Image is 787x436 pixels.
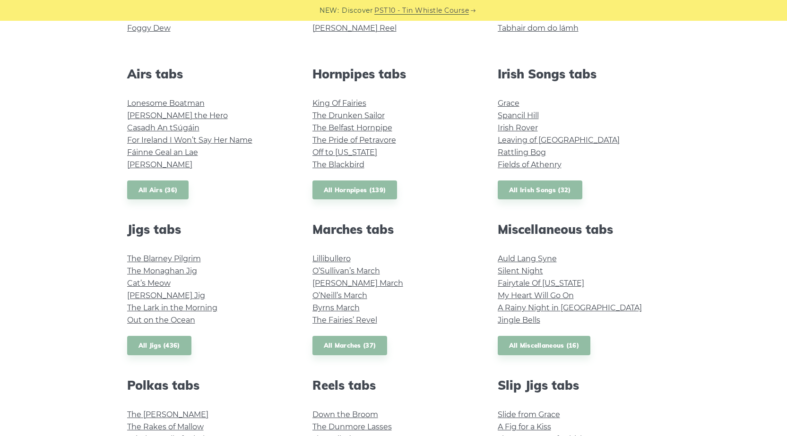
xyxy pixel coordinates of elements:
[312,422,392,431] a: The Dunmore Lasses
[127,279,171,288] a: Cat’s Meow
[498,160,562,169] a: Fields of Athenry
[498,99,519,108] a: Grace
[342,5,373,16] span: Discover
[312,410,378,419] a: Down the Broom
[312,291,367,300] a: O’Neill’s March
[312,123,392,132] a: The Belfast Hornpipe
[127,378,290,393] h2: Polkas tabs
[127,99,205,108] a: Lonesome Boatman
[498,291,574,300] a: My Heart Will Go On
[312,67,475,81] h2: Hornpipes tabs
[127,316,195,325] a: Out on the Ocean
[312,222,475,237] h2: Marches tabs
[127,111,228,120] a: [PERSON_NAME] the Hero
[127,24,171,33] a: Foggy Dew
[498,336,591,355] a: All Miscellaneous (16)
[312,99,366,108] a: King Of Fairies
[127,254,201,263] a: The Blarney Pilgrim
[374,5,469,16] a: PST10 - Tin Whistle Course
[312,316,377,325] a: The Fairies’ Revel
[498,24,579,33] a: Tabhair dom do lámh
[498,136,620,145] a: Leaving of [GEOGRAPHIC_DATA]
[127,266,197,275] a: The Monaghan Jig
[312,303,360,312] a: Byrns March
[498,254,557,263] a: Auld Lang Syne
[498,410,560,419] a: Slide from Grace
[498,316,540,325] a: Jingle Bells
[498,279,584,288] a: Fairytale Of [US_STATE]
[312,279,403,288] a: [PERSON_NAME] March
[127,180,189,200] a: All Airs (36)
[498,222,660,237] h2: Miscellaneous tabs
[127,303,217,312] a: The Lark in the Morning
[312,24,397,33] a: [PERSON_NAME] Reel
[320,5,339,16] span: NEW:
[127,67,290,81] h2: Airs tabs
[127,123,199,132] a: Casadh An tSúgáin
[498,378,660,393] h2: Slip Jigs tabs
[312,160,364,169] a: The Blackbird
[127,222,290,237] h2: Jigs tabs
[127,148,198,157] a: Fáinne Geal an Lae
[498,266,543,275] a: Silent Night
[498,303,642,312] a: A Rainy Night in [GEOGRAPHIC_DATA]
[312,111,385,120] a: The Drunken Sailor
[312,148,377,157] a: Off to [US_STATE]
[127,291,205,300] a: [PERSON_NAME] Jig
[312,136,396,145] a: The Pride of Petravore
[127,136,252,145] a: For Ireland I Won’t Say Her Name
[498,111,539,120] a: Spancil Hill
[127,160,192,169] a: [PERSON_NAME]
[498,422,551,431] a: A Fig for a Kiss
[312,266,380,275] a: O’Sullivan’s March
[498,148,546,157] a: Rattling Bog
[498,67,660,81] h2: Irish Songs tabs
[127,410,208,419] a: The [PERSON_NAME]
[312,378,475,393] h2: Reels tabs
[312,254,351,263] a: Lillibullero
[127,422,204,431] a: The Rakes of Mallow
[312,180,398,200] a: All Hornpipes (139)
[312,336,388,355] a: All Marches (37)
[498,123,538,132] a: Irish Rover
[127,336,191,355] a: All Jigs (436)
[498,180,582,200] a: All Irish Songs (32)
